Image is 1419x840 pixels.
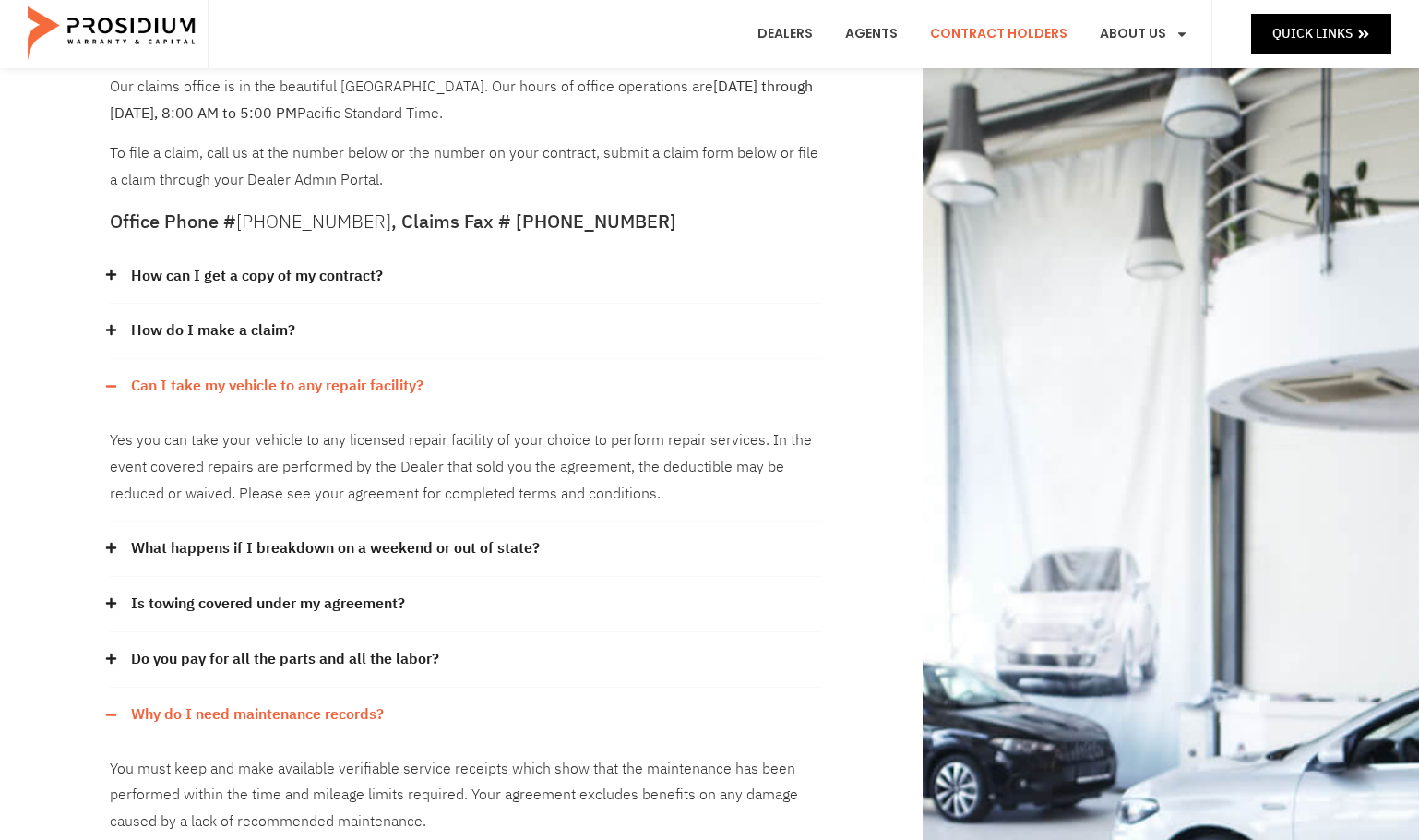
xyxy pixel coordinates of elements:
div: To file a claim, call us at the number below or the number on your contract, submit a claim form ... [110,74,822,194]
div: Is towing covered under my agreement? [110,577,822,632]
b: [DATE] through [DATE], 8:00 AM to 5:00 PM [110,76,813,125]
a: How can I get a copy of my contract? [131,263,383,290]
a: Do you pay for all the parts and all the labor? [131,646,439,673]
div: What happens if I breakdown on a weekend or out of state? [110,522,822,577]
div: Why do I need maintenance records? [110,688,822,742]
a: What happens if I breakdown on a weekend or out of state? [131,535,540,562]
a: Is towing covered under my agreement? [131,591,405,618]
p: Our claims office is in the beautiful [GEOGRAPHIC_DATA]. Our hours of office operations are Pacif... [110,74,822,127]
div: Do you pay for all the parts and all the labor? [110,632,822,688]
a: Can I take my vehicle to any repair facility? [131,373,423,400]
div: How can I get a copy of my contract? [110,249,822,305]
span: Quick Links [1272,22,1353,45]
div: Can I take my vehicle to any repair facility? [110,359,822,414]
h5: Office Phone # , Claims Fax # [PHONE_NUMBER] [110,212,822,231]
div: Can I take my vehicle to any repair facility? [110,414,822,522]
a: Quick Links [1251,14,1391,54]
a: [PHONE_NUMBER] [236,208,391,235]
a: Why do I need maintenance records? [131,702,384,728]
a: How do I make a claim? [131,318,295,344]
div: How do I make a claim? [110,304,822,359]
